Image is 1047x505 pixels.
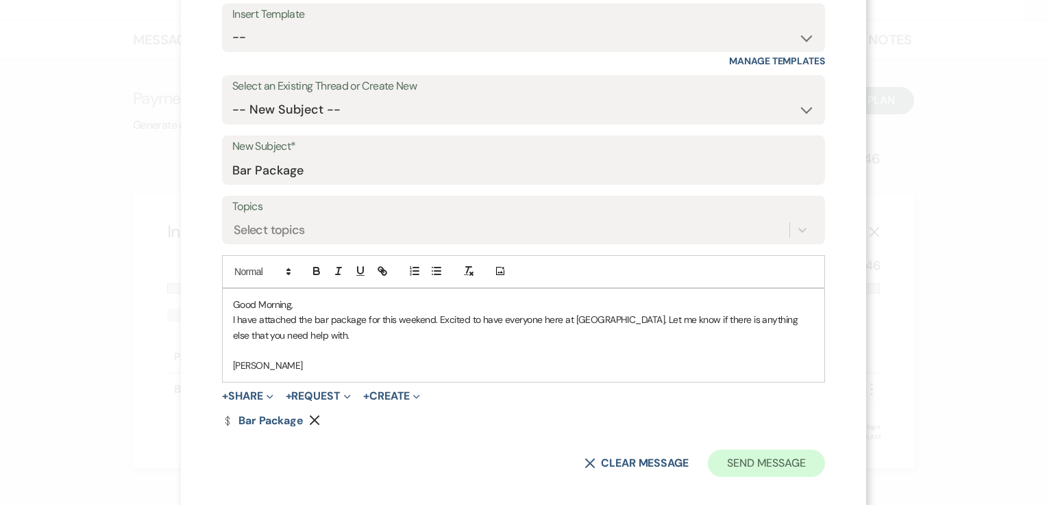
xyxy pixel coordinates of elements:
[222,391,228,402] span: +
[234,220,305,239] div: Select topics
[232,77,815,96] label: Select an Existing Thread or Create New
[222,415,304,426] a: Bar Package
[729,55,825,67] a: Manage Templates
[232,197,815,217] label: Topics
[363,391,420,402] button: Create
[222,391,273,402] button: Share
[232,5,815,25] div: Insert Template
[233,312,814,343] p: I have attached the bar package for this weekend. Excited to have everyone here at [GEOGRAPHIC_DA...
[286,391,351,402] button: Request
[584,458,689,469] button: Clear message
[232,137,815,157] label: New Subject*
[233,297,814,312] p: Good Morning,
[363,391,369,402] span: +
[286,391,292,402] span: +
[708,450,825,477] button: Send Message
[233,358,814,373] p: [PERSON_NAME]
